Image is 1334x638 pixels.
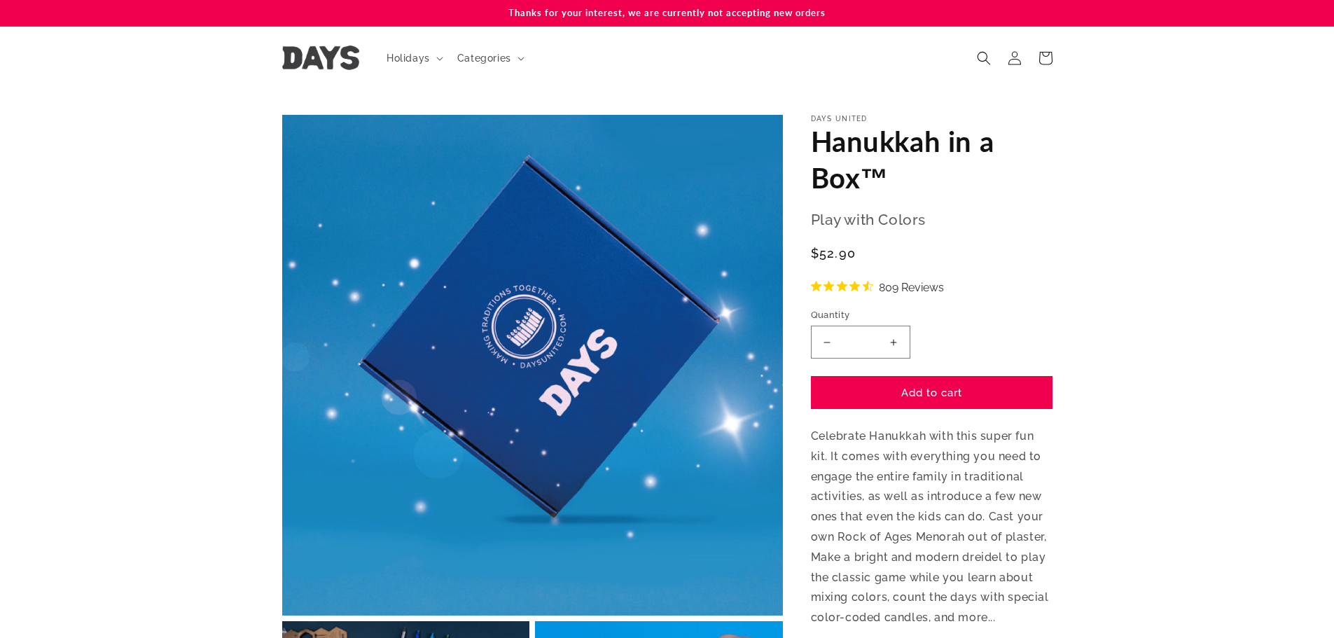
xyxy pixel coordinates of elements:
[811,277,944,298] button: Rated 4.5 out of 5 stars from 809 reviews. Jump to reviews.
[811,123,1052,196] h1: Hanukkah in a Box™
[879,277,944,298] span: 809 Reviews
[282,46,359,70] img: Days United
[811,427,1052,628] p: Celebrate Hanukkah with this super fun kit. It comes with everything you need to engage the entir...
[378,43,449,73] summary: Holidays
[457,52,511,64] span: Categories
[811,115,1052,123] p: Days United
[387,52,430,64] span: Holidays
[449,43,530,73] summary: Categories
[811,244,856,263] span: $52.90
[968,43,999,74] summary: Search
[811,207,1052,233] p: Play with Colors
[811,376,1052,409] button: Add to cart
[811,308,1052,322] label: Quantity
